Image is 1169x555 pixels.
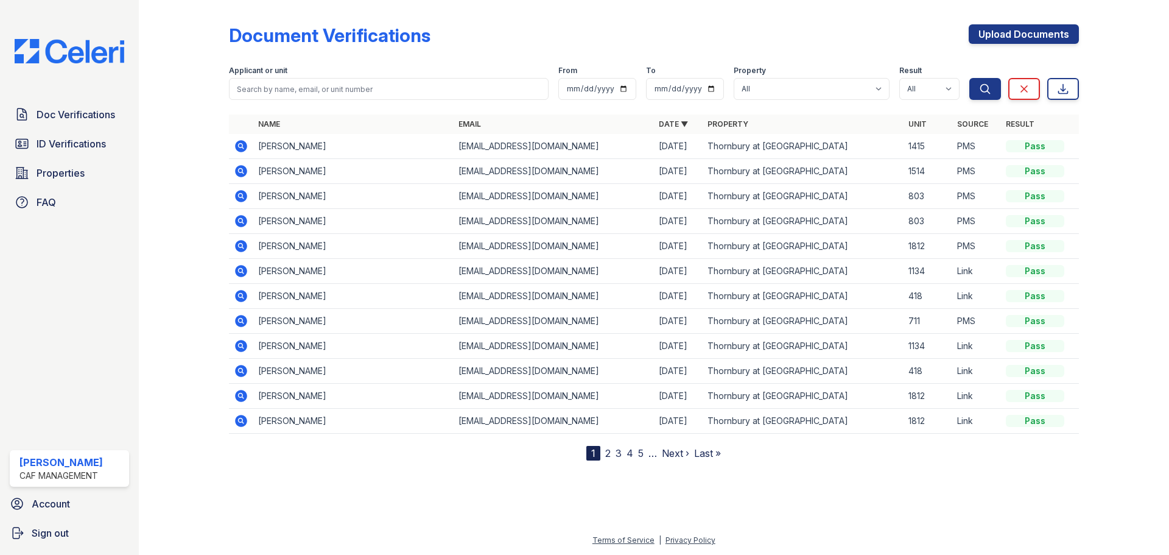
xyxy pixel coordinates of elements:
[703,134,903,159] td: Thornbury at [GEOGRAPHIC_DATA]
[1006,290,1064,302] div: Pass
[605,447,611,459] a: 2
[703,309,903,334] td: Thornbury at [GEOGRAPHIC_DATA]
[654,184,703,209] td: [DATE]
[1006,265,1064,277] div: Pass
[654,234,703,259] td: [DATE]
[253,234,454,259] td: [PERSON_NAME]
[1006,415,1064,427] div: Pass
[654,334,703,359] td: [DATE]
[665,536,715,545] a: Privacy Policy
[952,134,1001,159] td: PMS
[253,334,454,359] td: [PERSON_NAME]
[952,384,1001,409] td: Link
[454,234,654,259] td: [EMAIL_ADDRESS][DOMAIN_NAME]
[253,259,454,284] td: [PERSON_NAME]
[253,309,454,334] td: [PERSON_NAME]
[454,384,654,409] td: [EMAIL_ADDRESS][DOMAIN_NAME]
[1006,165,1064,177] div: Pass
[654,359,703,384] td: [DATE]
[904,159,952,184] td: 1514
[899,66,922,76] label: Result
[703,284,903,309] td: Thornbury at [GEOGRAPHIC_DATA]
[32,526,69,540] span: Sign out
[5,521,134,545] a: Sign out
[952,409,1001,434] td: Link
[659,119,688,129] a: Date ▼
[458,119,481,129] a: Email
[646,66,656,76] label: To
[952,334,1001,359] td: Link
[5,492,134,516] a: Account
[904,134,952,159] td: 1415
[616,447,622,459] a: 3
[37,195,56,210] span: FAQ
[904,209,952,234] td: 803
[37,107,115,122] span: Doc Verifications
[957,119,988,129] a: Source
[19,455,103,470] div: [PERSON_NAME]
[1006,240,1064,252] div: Pass
[1006,365,1064,377] div: Pass
[952,234,1001,259] td: PMS
[1006,340,1064,352] div: Pass
[703,209,903,234] td: Thornbury at [GEOGRAPHIC_DATA]
[627,447,633,459] a: 4
[654,159,703,184] td: [DATE]
[454,184,654,209] td: [EMAIL_ADDRESS][DOMAIN_NAME]
[253,184,454,209] td: [PERSON_NAME]
[703,234,903,259] td: Thornbury at [GEOGRAPHIC_DATA]
[253,359,454,384] td: [PERSON_NAME]
[454,159,654,184] td: [EMAIL_ADDRESS][DOMAIN_NAME]
[904,234,952,259] td: 1812
[229,78,549,100] input: Search by name, email, or unit number
[654,259,703,284] td: [DATE]
[19,470,103,482] div: CAF Management
[638,447,644,459] a: 5
[592,536,655,545] a: Terms of Service
[454,409,654,434] td: [EMAIL_ADDRESS][DOMAIN_NAME]
[952,359,1001,384] td: Link
[454,259,654,284] td: [EMAIL_ADDRESS][DOMAIN_NAME]
[952,259,1001,284] td: Link
[969,24,1079,44] a: Upload Documents
[703,259,903,284] td: Thornbury at [GEOGRAPHIC_DATA]
[558,66,577,76] label: From
[10,161,129,185] a: Properties
[648,446,657,461] span: …
[904,359,952,384] td: 418
[454,134,654,159] td: [EMAIL_ADDRESS][DOMAIN_NAME]
[659,536,661,545] div: |
[253,284,454,309] td: [PERSON_NAME]
[229,24,430,46] div: Document Verifications
[904,309,952,334] td: 711
[1006,140,1064,152] div: Pass
[654,309,703,334] td: [DATE]
[32,497,70,511] span: Account
[229,66,287,76] label: Applicant or unit
[904,259,952,284] td: 1134
[654,209,703,234] td: [DATE]
[258,119,280,129] a: Name
[703,159,903,184] td: Thornbury at [GEOGRAPHIC_DATA]
[1006,315,1064,327] div: Pass
[703,184,903,209] td: Thornbury at [GEOGRAPHIC_DATA]
[454,359,654,384] td: [EMAIL_ADDRESS][DOMAIN_NAME]
[904,384,952,409] td: 1812
[952,309,1001,334] td: PMS
[1006,215,1064,227] div: Pass
[654,284,703,309] td: [DATE]
[654,409,703,434] td: [DATE]
[952,184,1001,209] td: PMS
[1006,390,1064,402] div: Pass
[703,359,903,384] td: Thornbury at [GEOGRAPHIC_DATA]
[10,102,129,127] a: Doc Verifications
[707,119,748,129] a: Property
[952,284,1001,309] td: Link
[454,209,654,234] td: [EMAIL_ADDRESS][DOMAIN_NAME]
[904,184,952,209] td: 803
[952,159,1001,184] td: PMS
[703,409,903,434] td: Thornbury at [GEOGRAPHIC_DATA]
[908,119,927,129] a: Unit
[454,334,654,359] td: [EMAIL_ADDRESS][DOMAIN_NAME]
